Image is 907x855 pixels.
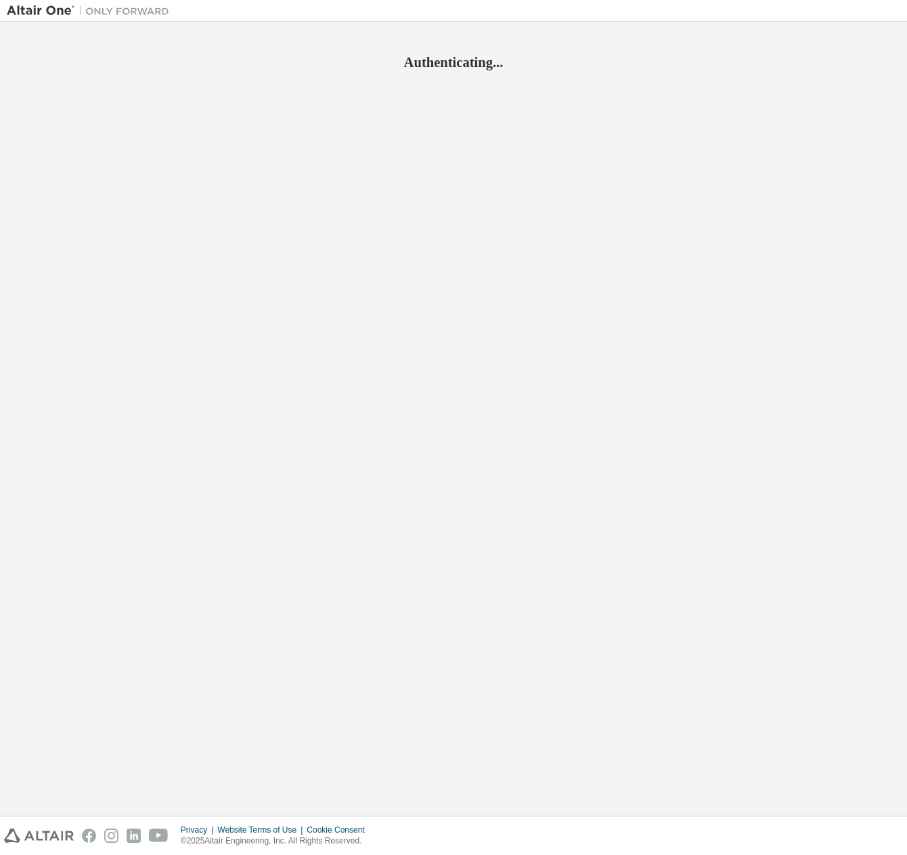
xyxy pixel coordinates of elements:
img: facebook.svg [82,829,96,843]
p: © 2025 Altair Engineering, Inc. All Rights Reserved. [181,835,373,847]
div: Cookie Consent [307,825,372,835]
img: youtube.svg [149,829,169,843]
div: Website Terms of Use [217,825,307,835]
img: linkedin.svg [127,829,141,843]
img: Altair One [7,4,176,18]
img: instagram.svg [104,829,118,843]
h2: Authenticating... [7,53,900,71]
div: Privacy [181,825,217,835]
img: altair_logo.svg [4,829,74,843]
